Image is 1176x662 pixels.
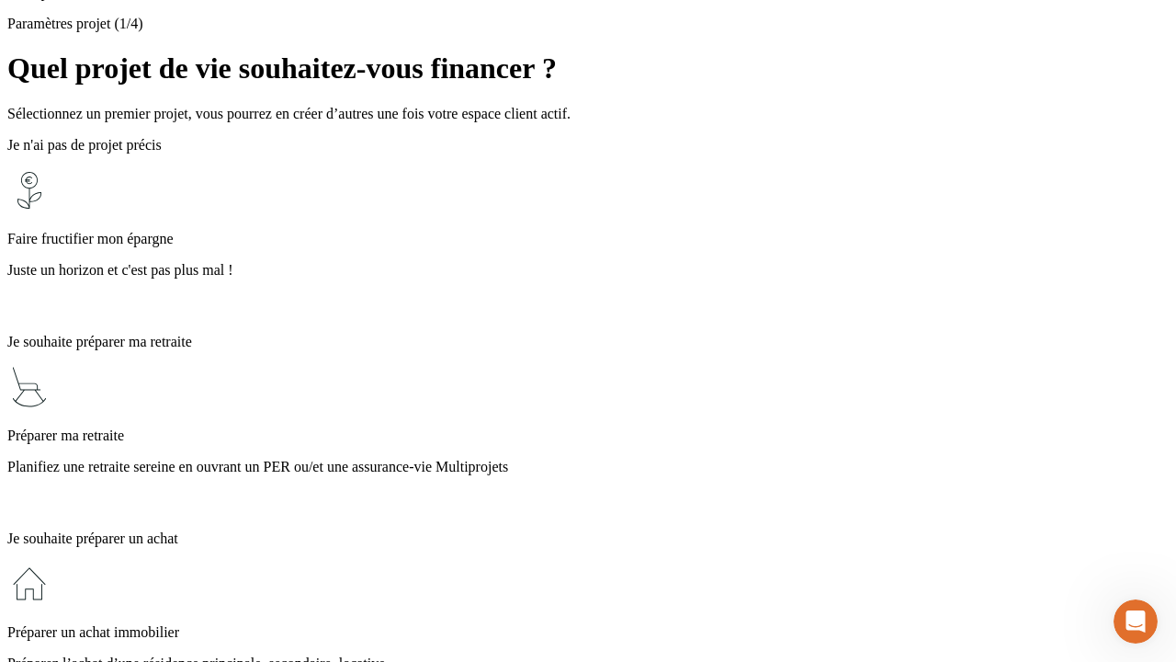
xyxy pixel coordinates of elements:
p: Faire fructifier mon épargne [7,231,1169,247]
p: Préparer un achat immobilier [7,624,1169,641]
iframe: Intercom live chat [1114,599,1158,644]
p: Je n'ai pas de projet précis [7,137,1169,154]
h1: Quel projet de vie souhaitez-vous financer ? [7,51,1169,86]
p: Je souhaite préparer un achat [7,531,1169,547]
p: Je souhaite préparer ma retraite [7,334,1169,350]
p: Juste un horizon et c'est pas plus mal ! [7,262,1169,279]
p: Planifiez une retraite sereine en ouvrant un PER ou/et une assurance-vie Multiprojets [7,459,1169,475]
span: Sélectionnez un premier projet, vous pourrez en créer d’autres une fois votre espace client actif. [7,106,571,121]
p: Préparer ma retraite [7,428,1169,444]
p: Paramètres projet (1/4) [7,16,1169,32]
